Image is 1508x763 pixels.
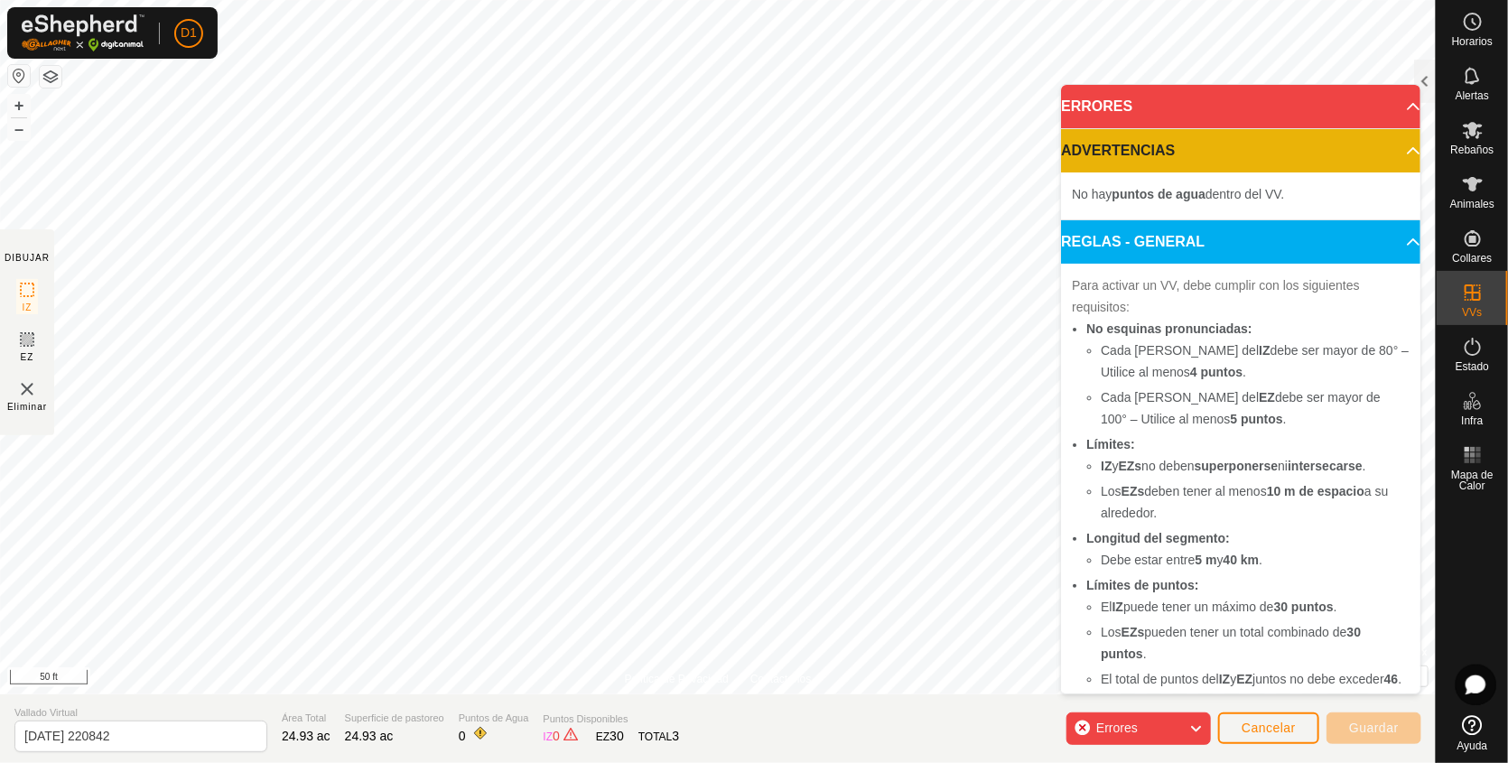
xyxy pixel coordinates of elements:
li: Cada [PERSON_NAME] del debe ser mayor de 100° – Utilice al menos . [1101,386,1410,430]
span: 3 [672,729,679,743]
button: Guardar [1326,712,1421,744]
b: IZ [1101,459,1112,473]
span: Ayuda [1457,740,1488,751]
b: EZs [1118,459,1141,473]
p-accordion-header: REGLAS - GENERAL [1061,220,1420,264]
b: Longitud del segmento: [1086,531,1230,545]
p-accordion-content: ADVERTENCIAS [1061,172,1420,219]
b: IZ [1259,343,1270,358]
img: VV [16,378,38,400]
li: El puede tener un máximo de . [1101,596,1410,618]
b: 10 m de espacio [1267,484,1364,498]
p-accordion-header: ERRORES [1061,85,1420,128]
span: Horarios [1452,36,1493,47]
span: Vallado Virtual [14,705,267,721]
span: Puntos de Agua [459,711,529,726]
button: Capas del Mapa [40,66,61,88]
a: Ayuda [1437,708,1508,758]
b: puntos de agua [1112,187,1205,201]
span: Puntos Disponibles [543,712,679,727]
span: Mapa de Calor [1441,470,1503,491]
b: 40 km [1223,553,1259,567]
div: TOTAL [638,727,679,746]
div: DIBUJAR [5,251,50,265]
span: EZ [21,350,34,364]
span: 24.93 ac [345,729,394,743]
span: ERRORES [1061,96,1132,117]
b: 46 [1384,672,1399,686]
b: Límites: [1086,437,1135,451]
span: 0 [553,729,560,743]
b: 5 puntos [1230,412,1282,426]
span: Errores [1096,721,1138,735]
p-accordion-content: REGLAS - GENERAL [1061,264,1420,704]
li: Los pueden tener un total combinado de . [1101,621,1410,665]
span: Guardar [1349,721,1399,735]
p-accordion-header: ADVERTENCIAS [1061,129,1420,172]
span: Rebaños [1450,144,1494,155]
span: 24.93 ac [282,729,330,743]
li: y no deben ni . [1101,455,1410,477]
button: Restablecer Mapa [8,65,30,87]
li: Cada [PERSON_NAME] del debe ser mayor de 80° – Utilice al menos . [1101,340,1410,383]
span: Eliminar [7,400,47,414]
b: IZ [1219,672,1230,686]
b: EZ [1236,672,1252,686]
span: ADVERTENCIAS [1061,140,1175,162]
span: Para activar un VV, debe cumplir con los siguientes requisitos: [1072,278,1360,314]
span: Cancelar [1242,721,1296,735]
span: Superficie de pastoreo [345,711,444,726]
b: 4 puntos [1190,365,1243,379]
img: Logo Gallagher [22,14,144,51]
div: IZ [543,727,581,746]
button: – [8,118,30,140]
span: D1 [181,23,197,42]
button: + [8,95,30,116]
b: EZs [1122,625,1145,639]
span: Alertas [1456,90,1489,101]
a: Contáctenos [750,671,811,687]
b: superponerse [1195,459,1279,473]
span: 0 [459,729,466,743]
button: Cancelar [1218,712,1319,744]
li: Los deben tener al menos a su alrededor. [1101,480,1410,524]
span: No hay dentro del VV. [1072,187,1284,201]
span: VVs [1462,307,1482,318]
b: intersecarse [1288,459,1363,473]
span: IZ [23,301,33,314]
span: 30 [610,729,624,743]
span: REGLAS - GENERAL [1061,231,1205,253]
span: Estado [1456,361,1489,372]
b: 30 puntos [1273,600,1333,614]
span: Collares [1452,253,1492,264]
span: Infra [1461,415,1483,426]
a: Política de Privacidad [625,671,729,687]
li: Debe estar entre y . [1101,549,1410,571]
b: EZ [1259,390,1275,405]
b: IZ [1112,600,1122,614]
li: El total de puntos del y juntos no debe exceder . [1101,668,1410,690]
b: 5 m [1195,553,1216,567]
b: EZs [1122,484,1145,498]
b: No esquinas pronunciadas: [1086,321,1252,336]
span: Animales [1450,199,1494,209]
b: Límites de puntos: [1086,578,1198,592]
div: EZ [596,727,624,746]
span: Área Total [282,711,330,726]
